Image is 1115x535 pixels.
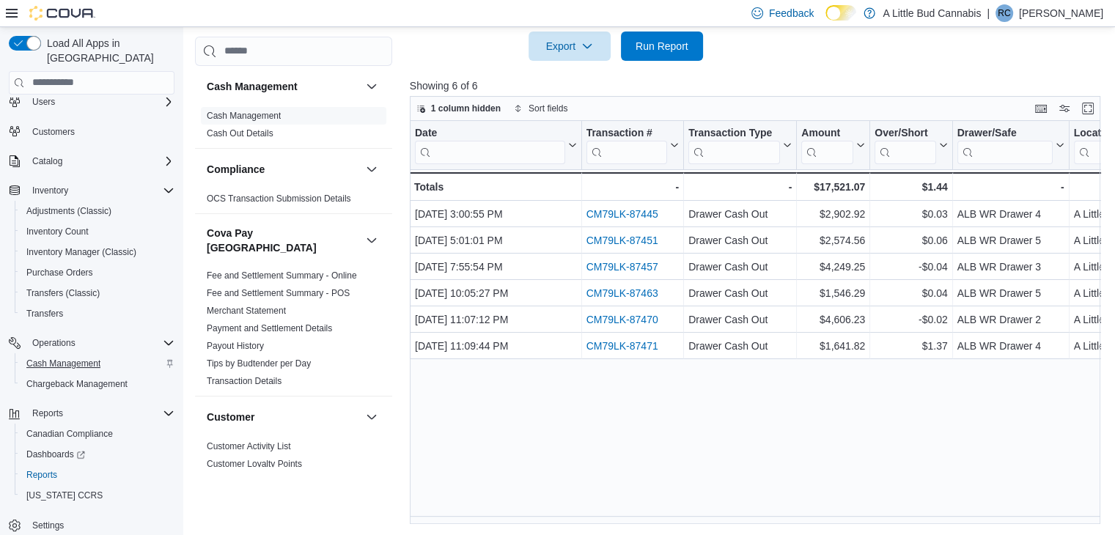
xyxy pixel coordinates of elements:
button: Date [415,126,577,163]
span: Payment and Settlement Details [207,322,332,334]
div: Transaction # URL [586,126,667,163]
a: Transaction Details [207,376,281,386]
div: $1.44 [875,178,947,196]
button: Amount [801,126,865,163]
div: $4,249.25 [801,258,865,276]
div: $1,546.29 [801,284,865,302]
div: Totals [414,178,577,196]
div: Compliance [195,190,392,213]
a: Fee and Settlement Summary - Online [207,270,357,281]
span: Canadian Compliance [26,428,113,440]
input: Dark Mode [825,5,856,21]
div: [DATE] 11:07:12 PM [415,311,577,328]
a: CM79LK-87471 [586,340,658,352]
div: Drawer/Safe [957,126,1052,163]
h3: Compliance [207,162,265,177]
a: Inventory Manager (Classic) [21,243,142,261]
div: ALB WR Drawer 5 [957,284,1064,302]
a: Cash Management [21,355,106,372]
span: Inventory Manager (Classic) [26,246,136,258]
span: Operations [32,337,76,349]
div: Rakim Chappell-Knibbs [996,4,1013,22]
div: $1.37 [875,337,947,355]
span: Sort fields [529,103,567,114]
div: [DATE] 10:05:27 PM [415,284,577,302]
span: Purchase Orders [26,267,93,278]
div: Drawer Cash Out [688,311,792,328]
button: Cash Management [363,78,380,95]
span: Users [32,96,55,108]
button: Cova Pay [GEOGRAPHIC_DATA] [363,232,380,249]
span: Inventory [32,185,68,196]
a: CM79LK-87445 [586,208,658,220]
div: Over/Short [875,126,935,140]
button: Chargeback Management [15,374,180,394]
a: Dashboards [21,446,91,463]
span: Inventory Count [21,223,174,240]
button: Reports [3,403,180,424]
div: Cova Pay [GEOGRAPHIC_DATA] [195,267,392,396]
div: Drawer/Safe [957,126,1052,140]
button: Display options [1056,100,1073,117]
h3: Cash Management [207,79,298,94]
span: 1 column hidden [431,103,501,114]
p: Showing 6 of 6 [410,78,1108,93]
span: RC [998,4,1010,22]
div: Amount [801,126,853,140]
span: Catalog [32,155,62,167]
a: OCS Transaction Submission Details [207,193,351,204]
span: Load All Apps in [GEOGRAPHIC_DATA] [41,36,174,65]
button: Catalog [3,151,180,171]
span: Transfers [26,308,63,320]
button: Inventory [26,182,74,199]
a: Tips by Budtender per Day [207,358,311,369]
p: A Little Bud Cannabis [883,4,981,22]
button: Cova Pay [GEOGRAPHIC_DATA] [207,226,360,255]
button: Users [26,93,61,111]
button: Enter fullscreen [1079,100,1097,117]
span: Inventory Manager (Classic) [21,243,174,261]
div: - [586,178,679,196]
span: Fee and Settlement Summary - POS [207,287,350,299]
div: Customer [195,438,392,531]
span: Export [537,32,602,61]
span: Transfers [21,305,174,322]
div: Amount [801,126,853,163]
a: Customer Loyalty Points [207,459,302,469]
h3: Customer [207,410,254,424]
a: CM79LK-87463 [586,287,658,299]
div: $0.06 [875,232,947,249]
div: [DATE] 7:55:54 PM [415,258,577,276]
span: Dashboards [26,449,85,460]
span: Run Report [636,39,688,53]
p: | [987,4,990,22]
a: Canadian Compliance [21,425,119,443]
a: Cash Management [207,111,281,121]
span: Transfers (Classic) [26,287,100,299]
p: [PERSON_NAME] [1019,4,1103,22]
div: ALB WR Drawer 3 [957,258,1064,276]
span: Chargeback Management [26,378,128,390]
button: Reports [26,405,69,422]
span: Reports [26,469,57,481]
button: Transaction # [586,126,679,163]
button: Sort fields [508,100,573,117]
span: Dashboards [21,446,174,463]
button: Cash Management [207,79,360,94]
a: Chargeback Management [21,375,133,393]
button: Run Report [621,32,703,61]
span: Adjustments (Classic) [26,205,111,217]
button: Inventory [3,180,180,201]
span: Operations [26,334,174,352]
span: Settings [26,516,174,534]
a: Purchase Orders [21,264,99,281]
a: Cash Out Details [207,128,273,139]
span: Reports [32,407,63,419]
button: 1 column hidden [411,100,507,117]
div: - [957,178,1064,196]
a: Transfers (Classic) [21,284,106,302]
div: $0.04 [875,284,947,302]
